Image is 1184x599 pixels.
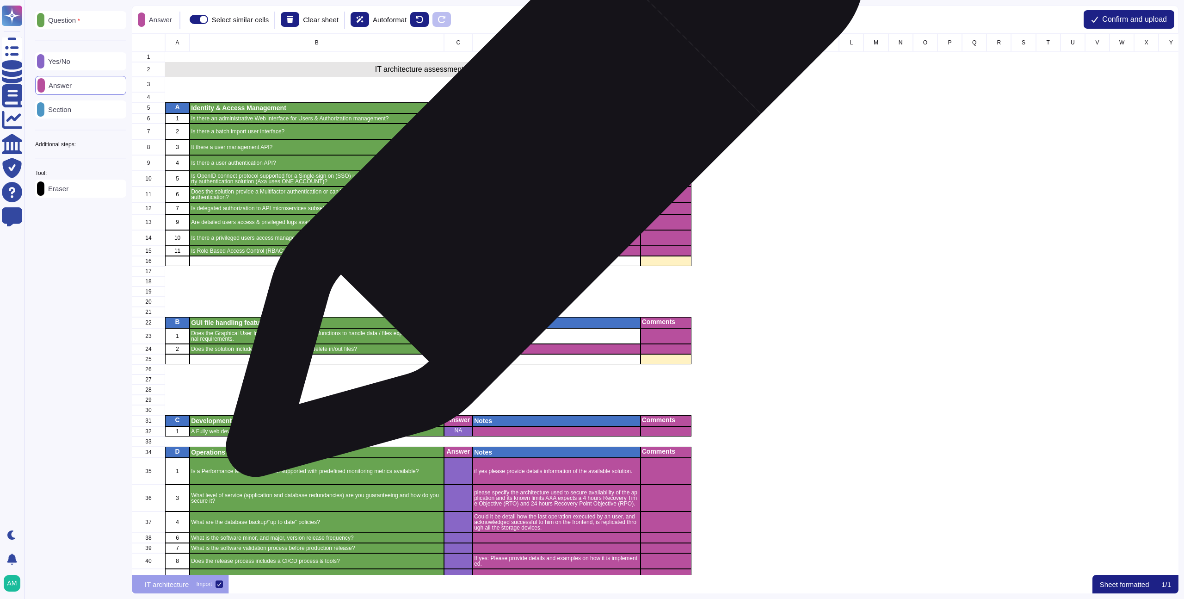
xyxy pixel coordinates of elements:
div: 5 [132,102,165,113]
div: grid [132,33,1178,575]
div: 16 [132,256,165,266]
div: 14 [132,230,165,246]
p: 11 [166,248,188,254]
span: F [702,40,705,45]
div: 28 [132,385,165,395]
p: Autoformat [373,16,407,23]
p: 2 [166,346,188,352]
div: 27 [132,374,165,385]
div: 33 [132,437,165,447]
p: Partially [191,396,443,401]
div: 12 [132,202,165,214]
div: 20 [132,297,165,307]
p: Is there a user authentication API? [191,160,442,166]
div: 2 [132,62,165,77]
p: 1 [166,429,188,434]
p: Are detailed users access & privileged logs available? [191,219,442,225]
p: 1 [166,333,188,339]
div: 9 [132,155,165,171]
div: 26 [132,364,165,374]
div: 23 [132,328,165,344]
span: R [997,40,1001,45]
p: Comments [642,104,691,110]
div: 36 [132,485,165,512]
p: 3 [166,144,188,150]
p: Answer [445,417,471,423]
div: 19 [132,287,165,297]
span: E [664,40,668,45]
p: A Fully web developments IDE is not expected by AXA for this application. [191,429,442,434]
p: No [191,279,443,284]
div: 22 [132,317,165,328]
p: if Yes, please provide existing API description (Create/Update/Read/Delete). [474,142,639,153]
div: 8 [132,139,165,155]
p: Is OpenID connect protocol supported for a Single-sign on (SSO) user authentication, through thir... [191,173,442,184]
div: Select similar cells [212,16,269,23]
div: 25 [132,354,165,364]
p: 0 [444,365,472,371]
p: Question [44,17,80,24]
p: 1 [166,116,188,121]
p: Answer [445,104,471,110]
span: Y [1169,40,1173,45]
p: Does the Graphical User Interface (GUI) provide all functions to handle data / files expected in ... [191,331,442,342]
p: D [166,448,188,455]
div: 17 [132,266,165,276]
p: if Yes please specify. [474,333,639,339]
p: if Yes please specify. [474,346,639,352]
p: if yes please provide details information of the available solution. [474,468,639,474]
p: Is a Performance Monitoring service supported with predefined monitoring metrics available? [191,468,442,474]
div: 1 [132,52,165,62]
div: 35 [132,458,165,485]
p: 6 [166,535,188,541]
span: Q [972,40,976,45]
p: Notes [474,449,639,455]
p: 6 [166,192,188,197]
p: Partially [191,298,443,303]
p: Tool: [35,170,47,176]
p: Is Role Based Access Control (RBAC) managed by the solution? [191,248,442,254]
p: Notes [474,319,639,326]
p: IT architecture [145,581,189,588]
p: If Yes, please provide details on theses users (e.g. List of sub contractors) and how theses user... [474,232,639,243]
div: 39 [132,543,165,553]
p: 4 [166,519,188,525]
p: Notes [474,418,639,424]
p: Comments [642,318,691,325]
span: X [1145,40,1148,45]
p: What level of service (application and database redundancies) are you guaranteeing and how do you... [191,493,442,504]
span: B [315,40,319,45]
p: 0 [444,396,472,401]
div: 30 [132,405,165,415]
span: L [850,40,853,45]
p: 0 [444,386,472,391]
p: IT architecture assessment BOR [166,66,691,73]
p: if Yes, please provide existing API description (Create/Update/Read/Delete). [474,157,639,168]
span: O [923,40,927,45]
p: Yes [191,367,443,372]
p: 9 [166,219,188,225]
p: Yes [191,268,443,274]
p: 0 [444,298,472,303]
p: Answer [445,448,471,455]
div: 7 [132,124,165,139]
p: 0 [444,267,472,273]
button: Confirm and upload [1084,10,1174,29]
img: user [4,575,20,592]
p: Answer [45,82,72,89]
p: Is there a batch import user interface? [191,129,442,134]
span: I [777,40,778,45]
p: Identity & Access Management [191,105,442,111]
div: 32 [132,426,165,437]
p: It there a user management API? [191,144,442,150]
p: if Yes please provide details on available solution. [474,192,639,197]
p: If yes: Please provide details and examples on how it is implemented. [474,555,639,567]
p: 0 [444,375,472,381]
p: Notes [474,105,639,111]
span: U [1071,40,1075,45]
p: 2 [166,129,188,134]
p: No [191,377,443,382]
p: If Yes please provide details of its implementation. [474,248,639,254]
span: V [1095,40,1099,45]
p: 7 [166,545,188,551]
